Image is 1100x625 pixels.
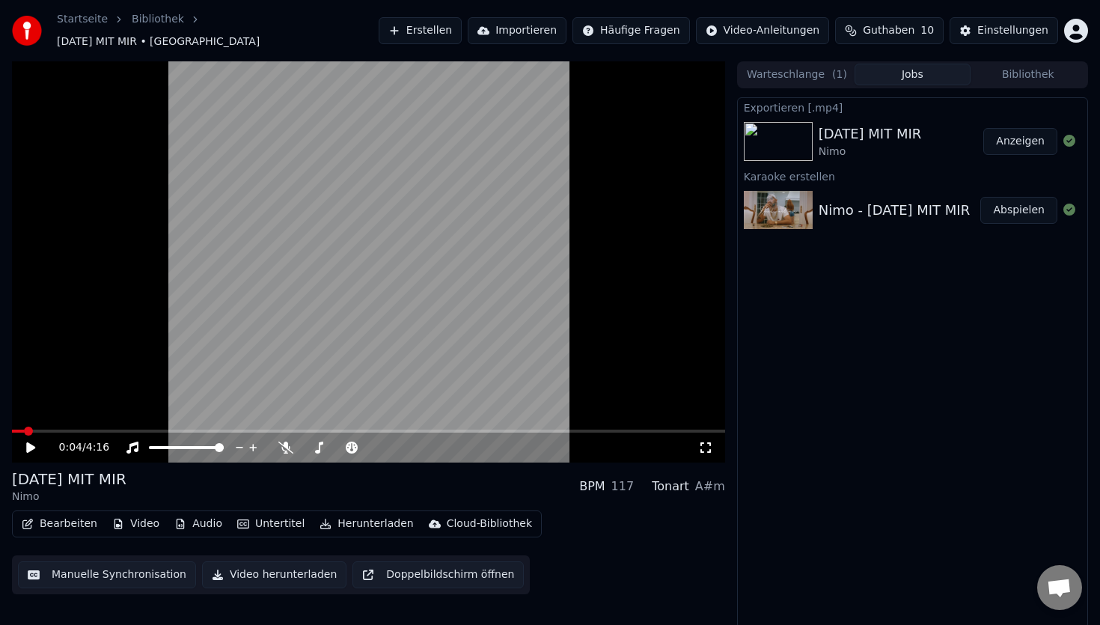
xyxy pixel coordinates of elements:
button: Einstellungen [950,17,1058,44]
button: Guthaben10 [835,17,944,44]
button: Video-Anleitungen [696,17,830,44]
div: Nimo [819,144,922,159]
button: Häufige Fragen [572,17,690,44]
div: Nimo - [DATE] MIT MIR [819,200,970,221]
button: Warteschlange [739,64,855,85]
button: Video herunterladen [202,561,346,588]
span: [DATE] MIT MIR • [GEOGRAPHIC_DATA] [57,34,260,49]
div: Nimo [12,490,126,504]
a: Chat öffnen [1037,565,1082,610]
button: Herunterladen [314,513,419,534]
span: 0:04 [59,440,82,455]
button: Anzeigen [983,128,1057,155]
div: Tonart [652,478,689,496]
div: Exportieren [.mp4] [738,98,1087,116]
button: Doppelbildschirm öffnen [352,561,524,588]
div: A#m [695,478,725,496]
div: Cloud-Bibliothek [447,516,532,531]
div: BPM [579,478,605,496]
button: Bibliothek [971,64,1086,85]
button: Bearbeiten [16,513,103,534]
span: 4:16 [86,440,109,455]
button: Abspielen [980,197,1057,224]
div: [DATE] MIT MIR [12,469,126,490]
button: Untertitel [231,513,311,534]
button: Importieren [468,17,566,44]
span: ( 1 ) [832,67,847,82]
div: Einstellungen [977,23,1048,38]
button: Video [106,513,165,534]
div: Karaoke erstellen [738,167,1087,185]
div: [DATE] MIT MIR [819,124,922,144]
button: Manuelle Synchronisation [18,561,196,588]
span: 10 [920,23,934,38]
button: Jobs [855,64,970,85]
button: Audio [168,513,228,534]
div: 117 [611,478,635,496]
div: / [59,440,95,455]
img: youka [12,16,42,46]
a: Startseite [57,12,108,27]
nav: breadcrumb [57,12,379,49]
a: Bibliothek [132,12,184,27]
span: Guthaben [863,23,914,38]
button: Erstellen [379,17,462,44]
